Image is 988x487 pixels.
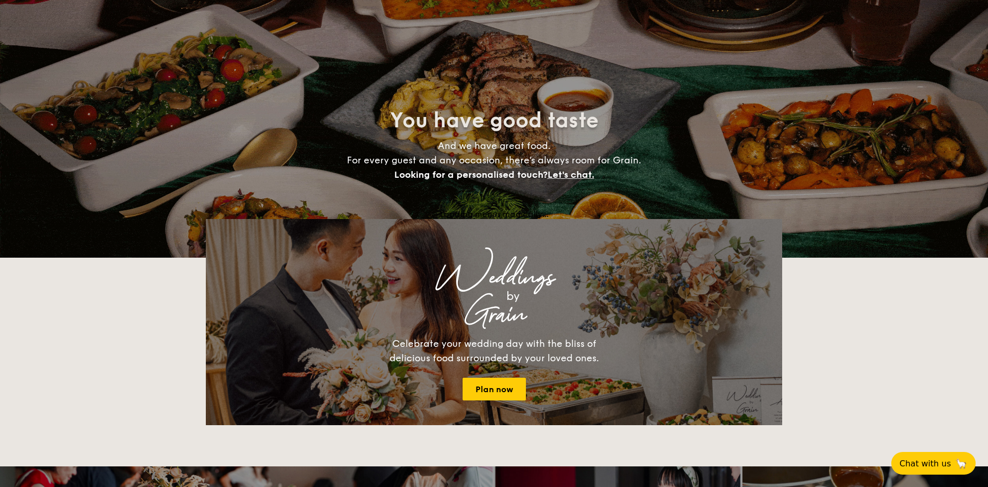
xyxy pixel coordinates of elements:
[378,337,610,365] div: Celebrate your wedding day with the bliss of delicious food surrounded by your loved ones.
[548,169,594,180] span: Let's chat.
[296,268,692,287] div: Weddings
[334,287,692,306] div: by
[891,452,976,475] button: Chat with us🦙
[463,378,526,400] a: Plan now
[296,306,692,324] div: Grain
[955,458,967,469] span: 🦙
[206,209,782,219] div: Loading menus magically...
[899,459,951,468] span: Chat with us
